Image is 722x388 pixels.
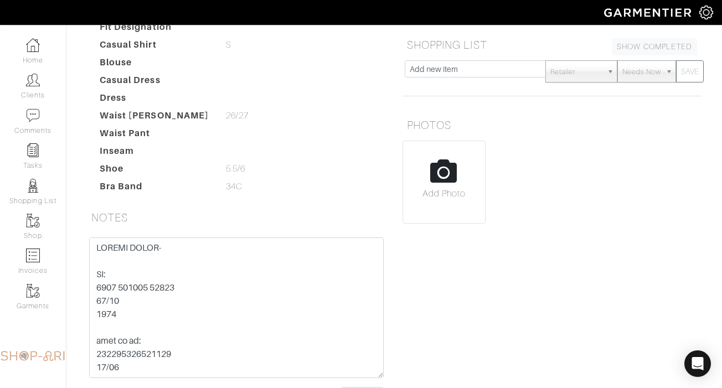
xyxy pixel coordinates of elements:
dt: Inseam [91,144,218,162]
input: Add new item [405,60,546,77]
img: garments-icon-b7da505a4dc4fd61783c78ac3ca0ef83fa9d6f193b1c9dc38574b1d14d53ca28.png [26,284,40,298]
img: garments-icon-b7da505a4dc4fd61783c78ac3ca0ef83fa9d6f193b1c9dc38574b1d14d53ca28.png [26,214,40,227]
dt: Blouse [91,56,218,74]
img: orders-icon-0abe47150d42831381b5fb84f609e132dff9fe21cb692f30cb5eec754e2cba89.png [26,249,40,262]
img: reminder-icon-8004d30b9f0a5d33ae49ab947aed9ed385cf756f9e5892f1edd6e32f2345188e.png [26,143,40,157]
h5: PHOTOS [403,114,702,136]
img: clients-icon-6bae9207a08558b7cb47a8932f037763ab4055f8c8b6bfacd5dc20c3e0201464.png [26,73,40,87]
h5: NOTES [87,206,386,229]
textarea: LOREMI DOLOR- SI: 6907 501005 52823 67/10 1974 amet co ad: 232295326521129 17/06 7616 elitse 4 Do... [89,237,384,378]
dt: Dress [91,91,218,109]
img: comment-icon-a0a6a9ef722e966f86d9cbdc48e553b5cf19dbc54f86b18d962a5391bc8f6eb6.png [26,108,40,122]
img: gear-icon-white-bd11855cb880d31180b6d7d6211b90ccbf57a29d726f0c71d8c61bd08dd39cc2.png [699,6,713,19]
a: SHOW COMPLETED [612,38,697,55]
span: 26/27 [226,109,249,122]
img: stylists-icon-eb353228a002819b7ec25b43dbf5f0378dd9e0616d9560372ff212230b889e62.png [26,179,40,193]
img: dashboard-icon-dbcd8f5a0b271acd01030246c82b418ddd0df26cd7fceb0bd07c9910d44c42f6.png [26,38,40,52]
dt: Shoe [91,162,218,180]
dt: Casual Shirt [91,38,218,56]
h5: SHOPPING LIST [403,34,702,56]
dt: Bra Band [91,180,218,198]
dt: Casual Dress [91,74,218,91]
span: Needs Now [622,61,661,83]
span: 5.5/6 [226,162,245,175]
dt: Waist [PERSON_NAME] [91,109,218,127]
span: Retailer [550,61,602,83]
span: 34C [226,180,243,193]
dt: Fit Designation [91,20,218,38]
dt: Waist Pant [91,127,218,144]
span: S [226,38,231,51]
button: SAVE [676,60,704,82]
img: garmentier-logo-header-white-b43fb05a5012e4ada735d5af1a66efaba907eab6374d6393d1fbf88cb4ef424d.png [599,3,699,22]
div: Open Intercom Messenger [684,350,711,377]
